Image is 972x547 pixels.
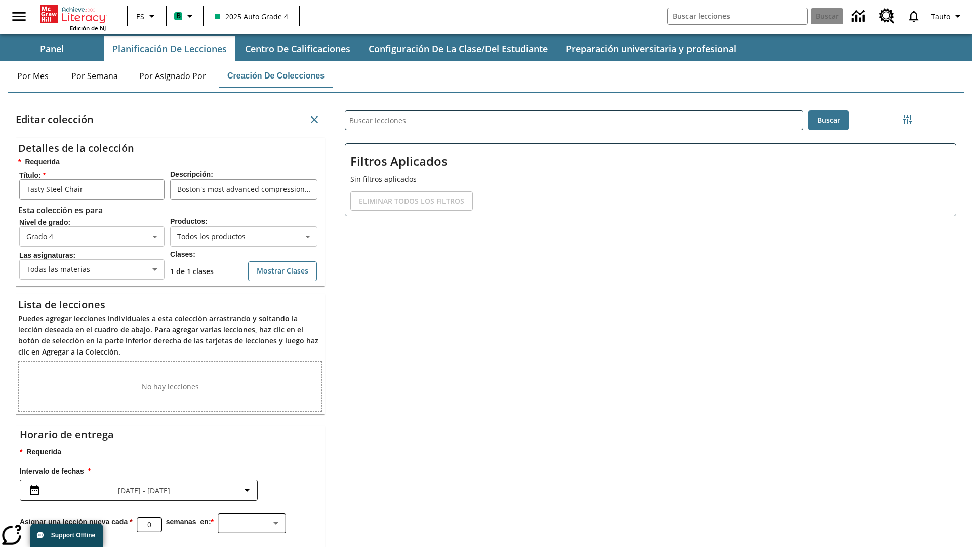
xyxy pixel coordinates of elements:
span: Descripción : [170,170,213,178]
span: [DATE] - [DATE] [118,485,170,496]
span: 2025 Auto Grade 4 [215,11,288,22]
span: Edición de NJ [70,24,106,32]
button: Mostrar Clases [248,261,317,281]
input: Descripción [170,179,317,200]
button: Configuración de la clase/del estudiante [360,36,556,61]
button: Menú lateral de filtros [898,109,918,130]
div: Favor de seleccionar un número entre 1 y 10 [137,517,162,532]
span: Nivel de grado : [19,218,169,226]
span: Productos : [170,217,208,225]
span: Tauto [931,11,950,22]
h2: Detalles de la colección [18,140,322,157]
p: semanas [166,517,196,528]
div: Grado 4 [19,226,165,247]
button: Planificación de lecciones [104,36,235,61]
h3: Asignar una lección nueva cada [20,517,133,528]
div: Todas las materias [19,259,165,280]
p: Sin filtros aplicados [350,174,951,184]
h3: en: [200,517,214,528]
button: Cancelar [304,109,325,130]
h6: Puedes agregar lecciones individuales a esta colección arrastrando y soltando la lección deseada ... [18,313,322,358]
button: Boost El color de la clase es verde menta. Cambiar el color de la clase. [170,7,200,25]
h2: Horario de entrega [20,426,325,443]
p: Requerida [20,447,325,458]
button: Creación de colecciones [219,64,333,88]
h6: Esta colección es para [18,203,322,217]
a: Centro de recursos, Se abrirá en una pestaña nueva. [873,3,901,30]
div: Todos los productos [170,226,317,247]
input: Favor de seleccionar un número entre 1 y 10 [137,511,161,538]
span: B [176,10,181,22]
button: Seleccione el intervalo de fechas opción del menú [24,484,253,496]
button: Perfil/Configuración [927,7,968,25]
h2: Filtros Aplicados [350,149,951,174]
p: No hay lecciones [142,381,199,392]
a: Centro de información [845,3,873,30]
h3: Intervalo de fechas [20,466,325,477]
p: 1 de 1 clases [170,266,214,277]
span: Tí­tulo : [19,171,169,179]
button: Support Offline [30,524,103,547]
input: Buscar lecciones [345,111,803,130]
span: Las asignaturas : [19,251,169,259]
a: Portada [40,4,106,24]
h6: Requerida [18,157,322,168]
span: ES [136,11,144,22]
input: Buscar campo [668,8,807,24]
button: Buscar [808,110,849,130]
button: Por mes [8,64,58,88]
a: Notificaciones [901,3,927,29]
svg: Collapse Date Range Filter [241,484,253,496]
div: Filtros Aplicados [345,143,956,216]
button: Por semana [63,64,126,88]
button: Panel [1,36,102,61]
button: Por asignado por [131,64,214,88]
span: Support Offline [51,532,95,539]
button: Preparación universitaria y profesional [558,36,744,61]
button: Abrir el menú lateral [4,2,34,31]
h2: Editar colección [16,111,94,128]
h2: Lista de lecciones [18,297,322,313]
button: Centro de calificaciones [237,36,358,61]
input: Tí­tulo [19,179,165,200]
div: Portada [40,3,106,32]
button: Lenguaje: ES, Selecciona un idioma [131,7,163,25]
span: Clases : [170,250,195,258]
